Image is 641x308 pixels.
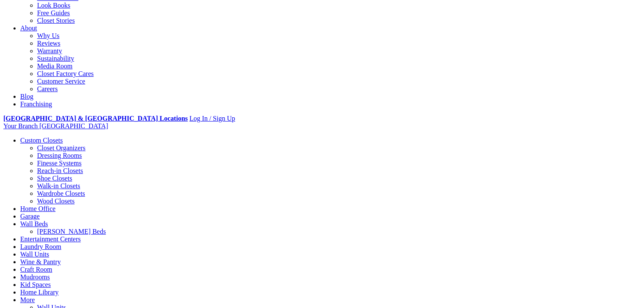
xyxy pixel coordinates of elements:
a: Wardrobe Closets [37,190,85,197]
a: Wall Units [20,251,49,258]
a: Your Branch [GEOGRAPHIC_DATA] [3,122,108,130]
span: [GEOGRAPHIC_DATA] [39,122,108,130]
a: Media Room [37,62,72,70]
a: Log In / Sign Up [189,115,235,122]
a: Kid Spaces [20,281,51,288]
a: Laundry Room [20,243,61,250]
a: Wine & Pantry [20,258,61,265]
a: Craft Room [20,266,52,273]
a: Walk-in Closets [37,182,80,189]
a: Franchising [20,100,52,108]
a: Closet Factory Cares [37,70,94,77]
a: Home Office [20,205,56,212]
a: Reviews [37,40,60,47]
a: Garage [20,213,40,220]
a: Shoe Closets [37,175,72,182]
a: Blog [20,93,33,100]
a: Sustainability [37,55,74,62]
a: Dressing Rooms [37,152,82,159]
a: Closet Stories [37,17,75,24]
a: Wood Closets [37,197,75,205]
a: Look Books [37,2,70,9]
a: [PERSON_NAME] Beds [37,228,106,235]
a: Why Us [37,32,59,39]
a: Warranty [37,47,62,54]
a: More menu text will display only on big screen [20,296,35,303]
span: Your Branch [3,122,38,130]
a: Free Guides [37,9,70,16]
a: Custom Closets [20,137,63,144]
a: Home Library [20,289,59,296]
a: Closet Organizers [37,144,86,151]
a: Wall Beds [20,220,48,227]
a: [GEOGRAPHIC_DATA] & [GEOGRAPHIC_DATA] Locations [3,115,188,122]
a: Entertainment Centers [20,235,81,243]
a: Careers [37,85,58,92]
a: About [20,24,37,32]
a: Customer Service [37,78,85,85]
a: Mudrooms [20,273,50,281]
a: Reach-in Closets [37,167,83,174]
a: Finesse Systems [37,159,81,167]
